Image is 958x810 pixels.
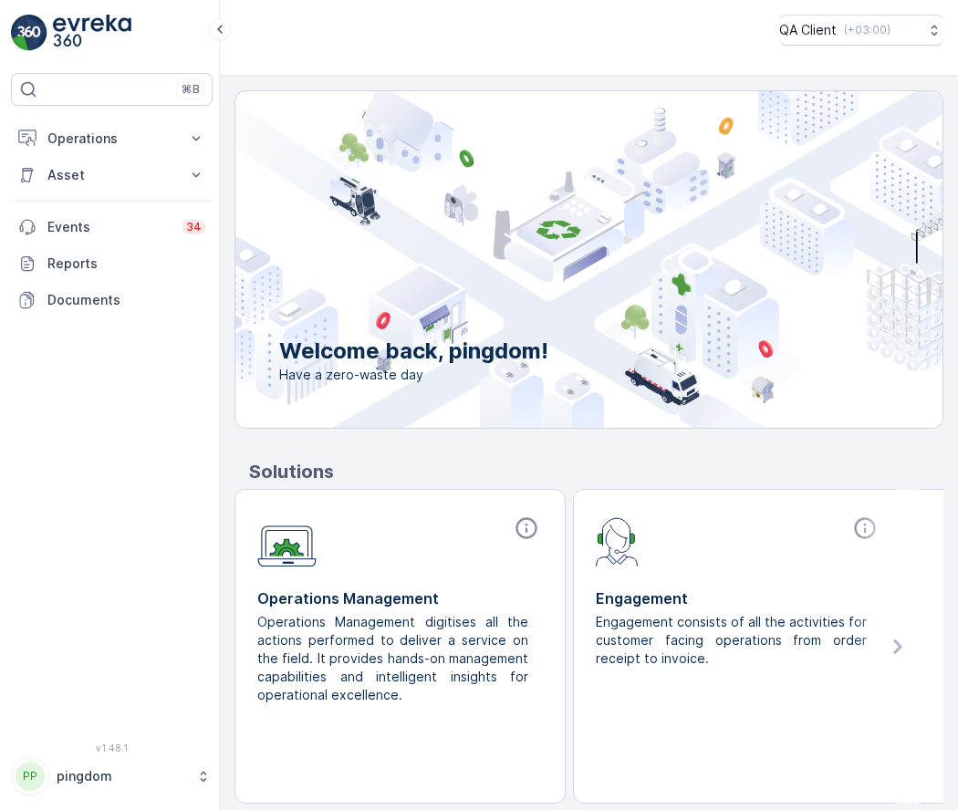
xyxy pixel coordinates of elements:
p: Engagement consists of all the activities for customer facing operations from order receipt to in... [596,613,867,668]
p: pingdom [57,767,187,785]
p: Operations [47,130,176,148]
p: Documents [47,291,205,309]
span: v 1.48.1 [11,742,213,753]
a: Documents [11,282,213,318]
p: QA Client [779,21,837,39]
a: Reports [11,245,213,282]
p: ⌘B [182,82,200,97]
button: Operations [11,120,213,157]
p: 34 [186,220,202,234]
img: logo [11,15,47,51]
img: logo_light-DOdMpM7g.png [53,15,131,51]
p: Asset [47,166,176,184]
div: PP [16,762,45,791]
img: city illustration [153,91,942,428]
button: QA Client(+03:00) [779,15,943,46]
p: Engagement [596,587,881,609]
p: ( +03:00 ) [844,23,890,37]
a: Events34 [11,209,213,245]
p: Events [47,218,172,236]
p: Reports [47,254,205,273]
button: Asset [11,157,213,193]
p: Operations Management [257,587,543,609]
img: module-icon [596,515,639,566]
p: Solutions [249,458,943,485]
p: Welcome back, pingdom! [279,337,548,366]
p: Operations Management digitises all the actions performed to deliver a service on the field. It p... [257,613,528,704]
img: module-icon [257,515,317,567]
span: Have a zero-waste day [279,366,548,384]
button: PPpingdom [11,757,213,795]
